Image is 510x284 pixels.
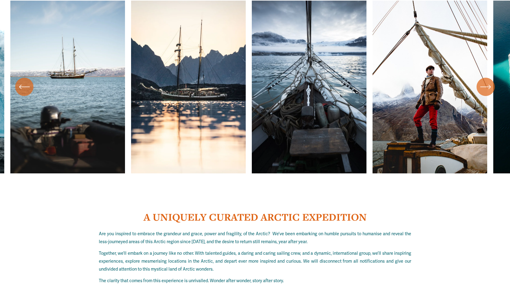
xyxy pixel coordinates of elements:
[99,250,411,273] p: Together, we’ll embark on a journey like no other. With talented guides, a daring and caring sail...
[15,78,33,96] button: Previous
[477,78,495,96] button: Next
[144,210,367,224] strong: A UNIQUELY CURATED ARCTIC EXPEDITION
[99,230,411,246] p: Are you inspired to embrace the grandeur and grace, power and fragility, of the Arctic? We’ve bee...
